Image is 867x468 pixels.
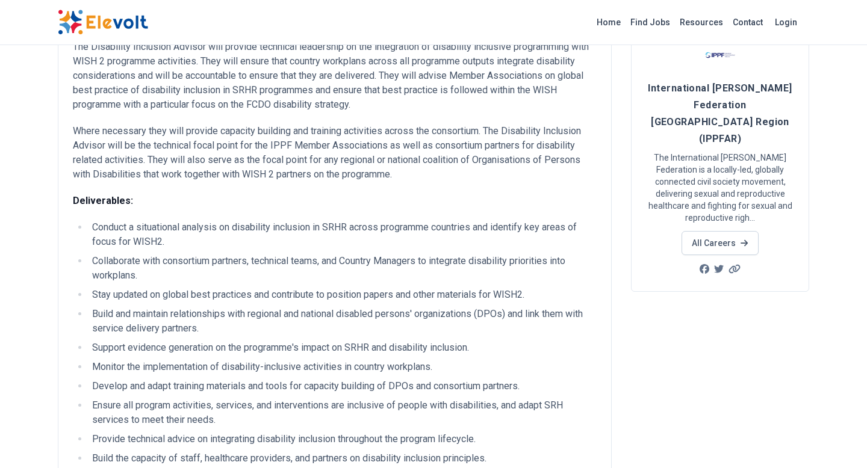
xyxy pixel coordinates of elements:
[89,220,597,249] li: Conduct a situational analysis on disability inclusion in SRHR across programme countries and ide...
[89,432,597,446] li: Provide technical advice on integrating disability inclusion throughout the program lifecycle.
[89,288,597,302] li: Stay updated on global best practices and contribute to position papers and other materials for W...
[89,340,597,355] li: Support evidence generation on the programme's impact on SRHR and disability inclusion.
[89,254,597,283] li: Collaborate with consortium partners, technical teams, and Country Managers to integrate disabili...
[646,152,794,224] p: The International [PERSON_NAME] Federation is a locally-led, globally connected civil society mov...
[89,451,597,466] li: Build the capacity of staff, healthcare providers, and partners on disability inclusion principles.
[682,231,758,255] a: All Careers
[73,40,597,112] p: The Disability Inclusion Advisor will provide technical leadership on the integration of disabili...
[648,82,792,144] span: International [PERSON_NAME] Federation [GEOGRAPHIC_DATA] Region (IPPFAR)
[89,307,597,336] li: Build and maintain relationships with regional and national disabled persons' organizations (DPOs...
[89,398,597,427] li: Ensure all program activities, services, and interventions are inclusive of people with disabilit...
[73,195,133,206] strong: Deliverables:
[768,10,804,34] a: Login
[728,13,768,32] a: Contact
[626,13,675,32] a: Find Jobs
[58,10,148,35] img: Elevolt
[73,124,597,182] p: Where necessary they will provide capacity building and training activities across the consortium...
[592,13,626,32] a: Home
[807,410,867,468] iframe: Chat Widget
[89,379,597,393] li: Develop and adapt training materials and tools for capacity building of DPOs and consortium partn...
[705,40,735,70] img: International Planned Parenthood Federation Africa Region (IPPFAR)
[89,360,597,374] li: Monitor the implementation of disability-inclusive activities in country workplans.
[675,13,728,32] a: Resources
